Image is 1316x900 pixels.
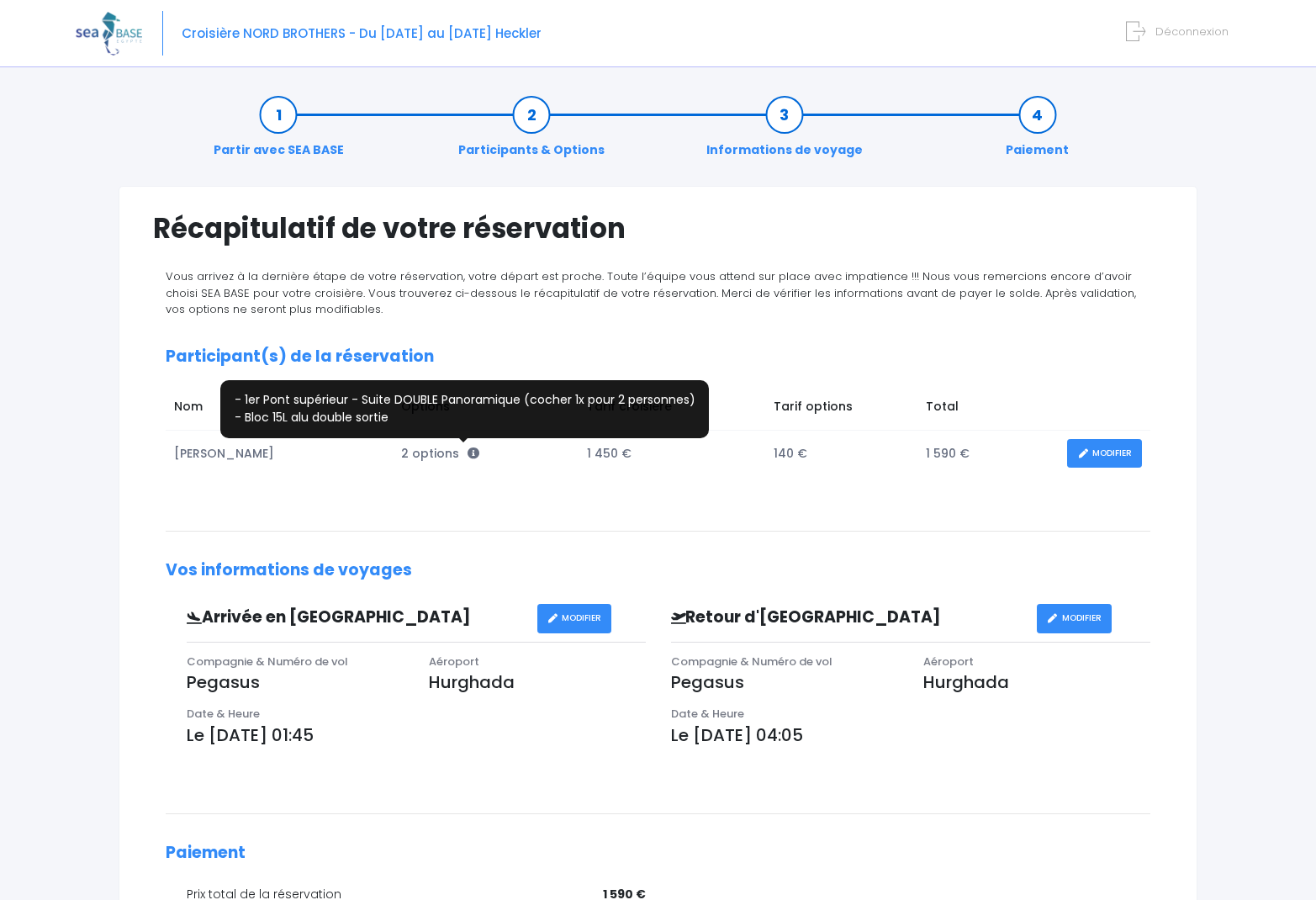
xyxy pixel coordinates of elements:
[765,431,917,477] td: 140 €
[174,608,537,627] h3: Arrivée en [GEOGRAPHIC_DATA]
[187,706,260,722] span: Date & Heure
[917,431,1059,477] td: 1 590 €
[429,654,479,670] span: Aéroport
[187,654,348,670] span: Compagnie & Numéro de vol
[166,347,1150,367] h2: Participant(s) de la réservation
[166,844,1150,863] h2: Paiement
[166,268,1136,317] span: Vous arrivez à la dernière étape de votre réservation, votre départ est proche. Toute l’équipe vo...
[917,389,1059,430] td: Total
[1067,439,1142,469] a: MODIFIER
[226,383,704,426] p: - 1er Pont supérieur - Suite DOUBLE Panoramique (cocher 1x pour 2 personnes) - Bloc 15L alu doubl...
[537,604,612,633] a: MODIFIER
[671,723,1151,748] p: Le [DATE] 04:05
[765,389,917,430] td: Tarif options
[671,706,744,722] span: Date & Heure
[187,670,404,695] p: Pegasus
[166,431,393,477] td: [PERSON_NAME]
[671,670,898,695] p: Pegasus
[579,431,765,477] td: 1 450 €
[698,106,871,159] a: Informations de voyage
[450,106,613,159] a: Participants & Options
[923,670,1150,695] p: Hurghada
[182,24,542,42] span: Croisière NORD BROTHERS - Du [DATE] au [DATE] Heckler
[429,670,646,695] p: Hurghada
[153,212,1163,245] h1: Récapitulatif de votre réservation
[658,608,1037,627] h3: Retour d'[GEOGRAPHIC_DATA]
[923,654,974,670] span: Aéroport
[166,561,1150,580] h2: Vos informations de voyages
[205,106,352,159] a: Partir avec SEA BASE
[1155,24,1229,40] span: Déconnexion
[166,389,393,430] td: Nom
[671,654,832,670] span: Compagnie & Numéro de vol
[997,106,1077,159] a: Paiement
[1037,604,1112,633] a: MODIFIER
[401,445,479,462] span: 2 options
[187,723,646,748] p: Le [DATE] 01:45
